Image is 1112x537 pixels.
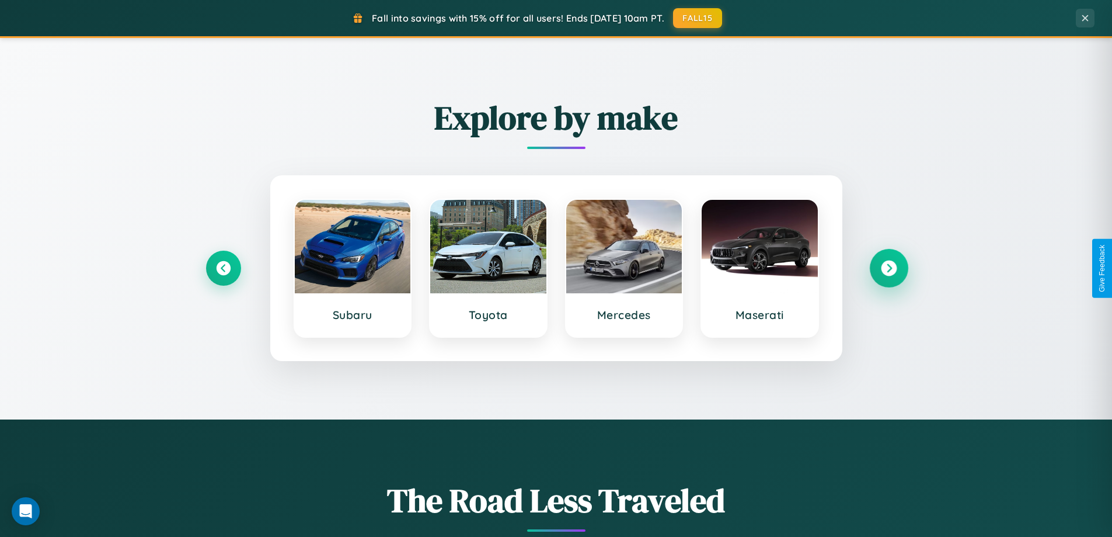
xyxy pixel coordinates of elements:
[713,308,806,322] h3: Maserati
[206,478,907,523] h1: The Road Less Traveled
[578,308,671,322] h3: Mercedes
[372,12,664,24] span: Fall into savings with 15% off for all users! Ends [DATE] 10am PT.
[1098,245,1106,292] div: Give Feedback
[206,95,907,140] h2: Explore by make
[306,308,399,322] h3: Subaru
[673,8,722,28] button: FALL15
[12,497,40,525] div: Open Intercom Messenger
[442,308,535,322] h3: Toyota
